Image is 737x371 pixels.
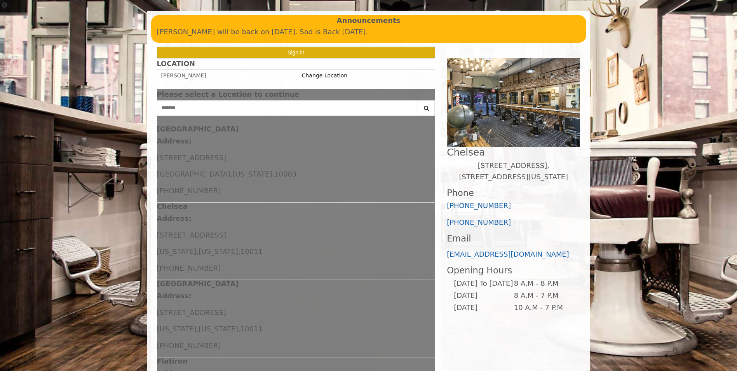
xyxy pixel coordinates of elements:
span: [STREET_ADDRESS] [157,154,226,162]
span: [US_STATE] [157,325,197,333]
h3: Phone [447,188,580,198]
td: [DATE] [453,302,513,314]
td: 8 A.M - 7 P.M [514,290,574,302]
span: [PHONE_NUMBER] [157,187,221,195]
b: Announcements [337,15,401,26]
h3: Email [447,234,580,243]
input: Search Center [157,100,418,116]
h2: Chelsea [447,147,580,157]
a: [PHONE_NUMBER] [447,218,511,226]
td: [DATE] [453,290,513,302]
b: Address: [157,137,192,145]
b: [GEOGRAPHIC_DATA] [157,125,239,133]
td: 8 A.M - 8 P.M [514,278,574,290]
span: [STREET_ADDRESS] [157,231,226,239]
span: 10003 [274,170,296,178]
a: [PHONE_NUMBER] [447,201,511,210]
b: Address: [157,292,192,300]
span: , [238,325,240,333]
button: close dialog [423,92,435,97]
td: [DATE] To [DATE] [453,278,513,290]
span: [US_STATE] [157,247,197,255]
h3: Opening Hours [447,266,580,275]
span: [STREET_ADDRESS] [157,308,226,317]
b: LOCATION [157,60,195,68]
b: Chelsea [157,202,188,210]
span: , [230,170,233,178]
span: [PHONE_NUMBER] [157,341,221,350]
span: Please select a Location to continue [157,90,300,98]
div: Center Select [157,100,436,120]
b: Flatiron [157,357,188,365]
a: Change Location [302,72,347,79]
td: 10 A.M - 7 P.M [514,302,574,314]
span: [US_STATE] [199,325,238,333]
span: , [196,247,199,255]
span: , [196,325,199,333]
span: [PERSON_NAME] [161,72,206,79]
p: [STREET_ADDRESS],[STREET_ADDRESS][US_STATE] [447,160,580,183]
span: [US_STATE] [232,170,272,178]
span: 10011 [240,247,263,255]
span: [GEOGRAPHIC_DATA] [157,170,230,178]
b: Address: [157,214,192,222]
b: [GEOGRAPHIC_DATA] [157,280,239,288]
span: [PHONE_NUMBER] [157,264,221,272]
button: Sign In [157,47,436,58]
span: 10011 [240,325,263,333]
span: , [238,247,240,255]
span: [US_STATE] [199,247,238,255]
a: [EMAIL_ADDRESS][DOMAIN_NAME] [447,250,569,258]
p: [PERSON_NAME] will be back on [DATE]. Sod is Back [DATE]. [157,26,580,38]
span: , [272,170,274,178]
i: Search button [422,105,431,111]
